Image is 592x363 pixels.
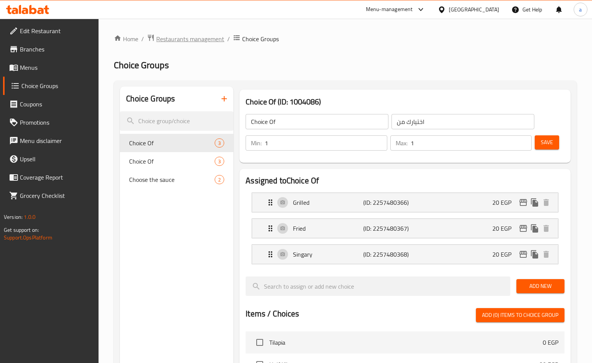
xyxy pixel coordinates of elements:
[492,224,518,233] p: 20 EGP
[20,136,93,145] span: Menu disclaimer
[120,170,233,189] div: Choose the sauce2
[269,338,543,347] span: Tilapia
[246,175,565,186] h2: Assigned to Choice Of
[20,26,93,35] span: Edit Restaurant
[529,249,540,260] button: duplicate
[3,58,99,77] a: Menus
[227,34,230,43] li: /
[449,5,499,14] div: [GEOGRAPHIC_DATA]
[518,249,529,260] button: edit
[242,34,279,43] span: Choice Groups
[529,197,540,208] button: duplicate
[246,190,565,215] li: Expand
[252,219,558,238] div: Expand
[215,176,224,183] span: 2
[522,281,558,291] span: Add New
[20,191,93,200] span: Grocery Checklist
[252,245,558,264] div: Expand
[4,212,23,222] span: Version:
[20,118,93,127] span: Promotions
[3,168,99,186] a: Coverage Report
[529,223,540,234] button: duplicate
[129,175,215,184] span: Choose the sauce
[3,113,99,132] a: Promotions
[4,233,52,243] a: Support.OpsPlatform
[246,276,510,296] input: search
[24,212,36,222] span: 1.0.0
[20,154,93,164] span: Upsell
[215,175,224,184] div: Choices
[516,279,565,293] button: Add New
[3,22,99,40] a: Edit Restaurant
[363,198,410,207] p: (ID: 2257480366)
[20,173,93,182] span: Coverage Report
[482,310,558,320] span: Add (0) items to choice group
[540,223,552,234] button: delete
[251,138,262,148] p: Min:
[20,100,93,109] span: Coupons
[396,138,408,148] p: Max:
[114,56,169,74] span: Choice Groups
[21,81,93,90] span: Choice Groups
[156,34,224,43] span: Restaurants management
[3,40,99,58] a: Branches
[246,96,565,108] h3: Choice Of (ID: 1004086)
[293,224,363,233] p: Fried
[540,249,552,260] button: delete
[3,150,99,168] a: Upsell
[129,138,215,148] span: Choice Of
[492,198,518,207] p: 20 EGP
[141,34,144,43] li: /
[518,197,529,208] button: edit
[120,134,233,152] div: Choice Of3
[147,34,224,44] a: Restaurants management
[540,197,552,208] button: delete
[246,241,565,267] li: Expand
[215,157,224,166] div: Choices
[114,34,577,44] nav: breadcrumb
[363,224,410,233] p: (ID: 2257480367)
[3,186,99,205] a: Grocery Checklist
[476,308,565,322] button: Add (0) items to choice group
[215,140,224,147] span: 3
[246,215,565,241] li: Expand
[114,34,138,43] a: Home
[366,5,413,14] div: Menu-management
[535,135,559,149] button: Save
[541,138,553,147] span: Save
[126,93,175,104] h2: Choice Groups
[293,250,363,259] p: Singary
[215,138,224,148] div: Choices
[293,198,363,207] p: Grilled
[252,334,268,350] span: Select choice
[129,157,215,166] span: Choice Of
[492,250,518,259] p: 20 EGP
[3,132,99,150] a: Menu disclaimer
[120,111,233,131] input: search
[4,225,39,235] span: Get support on:
[120,152,233,170] div: Choice Of3
[543,338,558,347] p: 0 EGP
[518,223,529,234] button: edit
[363,250,410,259] p: (ID: 2257480368)
[20,63,93,72] span: Menus
[3,77,99,95] a: Choice Groups
[215,158,224,165] span: 3
[252,193,558,212] div: Expand
[246,308,299,320] h2: Items / Choices
[20,45,93,54] span: Branches
[579,5,582,14] span: a
[3,95,99,113] a: Coupons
